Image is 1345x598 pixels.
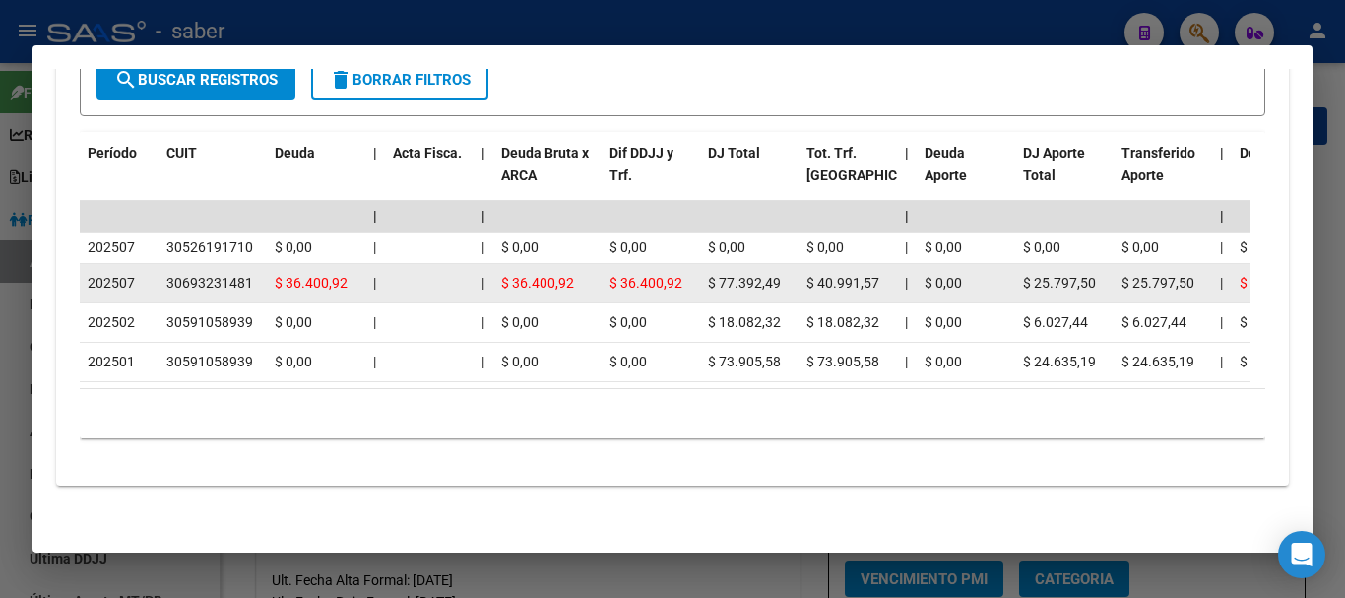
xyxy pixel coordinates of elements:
[1023,275,1096,291] span: $ 25.797,50
[1240,145,1320,161] span: Deuda Contr.
[708,314,781,330] span: $ 18.082,32
[88,145,137,161] span: Período
[88,239,135,255] span: 202507
[373,208,377,224] span: |
[329,68,352,92] mat-icon: delete
[799,132,897,219] datatable-header-cell: Tot. Trf. Bruto
[905,145,909,161] span: |
[1232,132,1330,219] datatable-header-cell: Deuda Contr.
[1278,531,1325,578] div: Open Intercom Messenger
[481,239,484,255] span: |
[905,208,909,224] span: |
[1023,354,1096,369] span: $ 24.635,19
[1240,354,1277,369] span: $ 0,00
[166,311,253,334] div: 30591058939
[609,314,647,330] span: $ 0,00
[114,71,278,89] span: Buscar Registros
[114,68,138,92] mat-icon: search
[96,60,295,100] button: Buscar Registros
[481,275,484,291] span: |
[275,275,348,291] span: $ 36.400,92
[1121,145,1195,183] span: Transferido Aporte
[88,314,135,330] span: 202502
[609,354,647,369] span: $ 0,00
[373,354,376,369] span: |
[393,145,462,161] span: Acta Fisca.
[166,145,197,161] span: CUIT
[275,239,312,255] span: $ 0,00
[481,354,484,369] span: |
[609,145,673,183] span: Dif DDJJ y Trf.
[275,314,312,330] span: $ 0,00
[1212,132,1232,219] datatable-header-cell: |
[481,145,485,161] span: |
[166,351,253,373] div: 30591058939
[373,239,376,255] span: |
[1240,239,1277,255] span: $ 0,00
[1240,314,1277,330] span: $ 0,00
[1023,239,1060,255] span: $ 0,00
[1121,354,1194,369] span: $ 24.635,19
[159,132,267,219] datatable-header-cell: CUIT
[806,354,879,369] span: $ 73.905,58
[806,239,844,255] span: $ 0,00
[1220,239,1223,255] span: |
[1023,145,1085,183] span: DJ Aporte Total
[925,275,962,291] span: $ 0,00
[925,145,967,183] span: Deuda Aporte
[385,132,474,219] datatable-header-cell: Acta Fisca.
[806,275,879,291] span: $ 40.991,57
[1220,354,1223,369] span: |
[602,132,700,219] datatable-header-cell: Dif DDJJ y Trf.
[373,314,376,330] span: |
[365,132,385,219] datatable-header-cell: |
[501,239,539,255] span: $ 0,00
[917,132,1015,219] datatable-header-cell: Deuda Aporte
[609,275,682,291] span: $ 36.400,92
[708,145,760,161] span: DJ Total
[905,354,908,369] span: |
[925,314,962,330] span: $ 0,00
[700,132,799,219] datatable-header-cell: DJ Total
[275,145,315,161] span: Deuda
[481,208,485,224] span: |
[501,275,574,291] span: $ 36.400,92
[1121,275,1194,291] span: $ 25.797,50
[1121,314,1186,330] span: $ 6.027,44
[166,236,253,259] div: 30526191710
[501,145,589,183] span: Deuda Bruta x ARCA
[329,71,471,89] span: Borrar Filtros
[1240,275,1313,291] span: $ 36.400,93
[501,314,539,330] span: $ 0,00
[806,145,940,183] span: Tot. Trf. [GEOGRAPHIC_DATA]
[609,239,647,255] span: $ 0,00
[481,314,484,330] span: |
[905,314,908,330] span: |
[88,275,135,291] span: 202507
[708,275,781,291] span: $ 77.392,49
[1220,145,1224,161] span: |
[1220,208,1224,224] span: |
[806,314,879,330] span: $ 18.082,32
[1220,275,1223,291] span: |
[275,354,312,369] span: $ 0,00
[373,145,377,161] span: |
[897,132,917,219] datatable-header-cell: |
[474,132,493,219] datatable-header-cell: |
[1220,314,1223,330] span: |
[88,354,135,369] span: 202501
[708,239,745,255] span: $ 0,00
[925,354,962,369] span: $ 0,00
[708,354,781,369] span: $ 73.905,58
[905,275,908,291] span: |
[1015,132,1114,219] datatable-header-cell: DJ Aporte Total
[166,272,253,295] div: 30693231481
[1121,239,1159,255] span: $ 0,00
[1114,132,1212,219] datatable-header-cell: Transferido Aporte
[311,60,488,100] button: Borrar Filtros
[493,132,602,219] datatable-header-cell: Deuda Bruta x ARCA
[1023,314,1088,330] span: $ 6.027,44
[373,275,376,291] span: |
[925,239,962,255] span: $ 0,00
[80,132,159,219] datatable-header-cell: Período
